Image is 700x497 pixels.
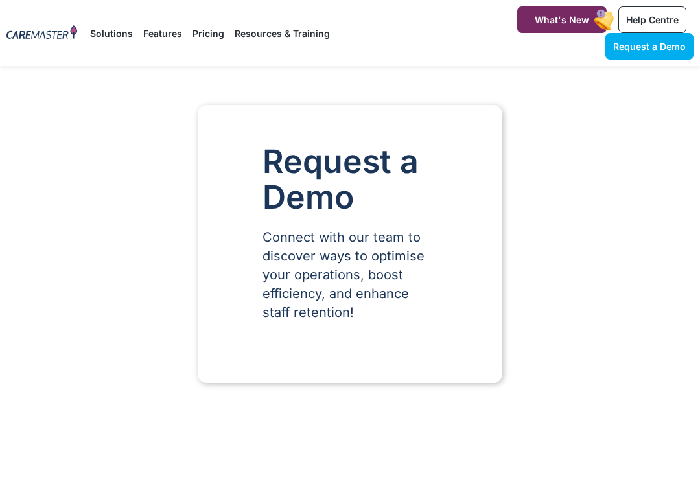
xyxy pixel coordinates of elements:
nav: Menu [90,12,446,55]
span: Help Centre [626,14,679,25]
a: Solutions [90,12,133,55]
a: Help Centre [618,6,686,33]
span: Request a Demo [613,41,686,52]
h1: Request a Demo [262,144,437,215]
img: CareMaster Logo [6,25,77,41]
a: Resources & Training [235,12,330,55]
a: What's New [517,6,607,33]
span: What's New [535,14,589,25]
a: Request a Demo [605,33,694,60]
a: Features [143,12,182,55]
a: Pricing [192,12,224,55]
p: Connect with our team to discover ways to optimise your operations, boost efficiency, and enhance... [262,228,437,322]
